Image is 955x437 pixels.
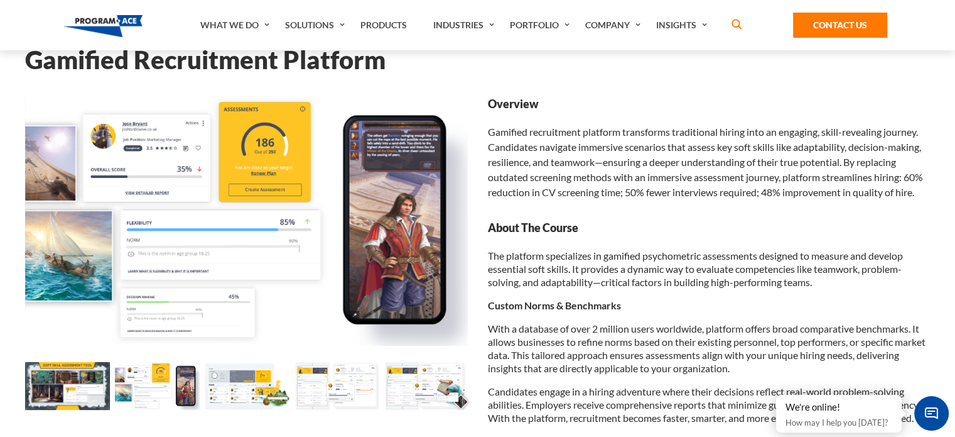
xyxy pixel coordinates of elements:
[488,96,931,200] div: Gamified recruitment platform transforms traditional hiring into an engaging, skill-revealing jou...
[785,401,892,414] div: We're online!
[25,96,468,346] img: Gamified recruitment platform - Preview 1
[488,249,931,289] p: The platform specializes in gamified psychometric assessments designed to measure and develop ess...
[115,362,200,410] img: Gamified recruitment platform - Preview 1
[25,49,930,71] h1: Gamified Recruitment Platform
[25,362,110,410] img: Gamified recruitment platform - Preview 0
[488,220,931,236] strong: About The Course
[488,299,931,312] p: Custom Norms & Benchmarks
[793,13,887,38] a: Contact Us
[205,362,289,410] img: Gamified recruitment platform - Preview 2
[384,362,469,410] img: Gamified recruitment platform - Preview 4
[488,96,931,112] strong: Overview
[63,15,143,37] img: Program-Ace
[488,385,931,424] p: Candidates engage in a hiring adventure where their decisions reflect real-world problem-solving ...
[294,362,379,410] img: Gamified recruitment platform - Preview 3
[785,415,892,430] p: How may I help you [DATE]?
[488,322,931,375] p: With a database of over 2 million users worldwide, platform offers broad comparative benchmarks. ...
[914,396,949,431] span: Chat Widget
